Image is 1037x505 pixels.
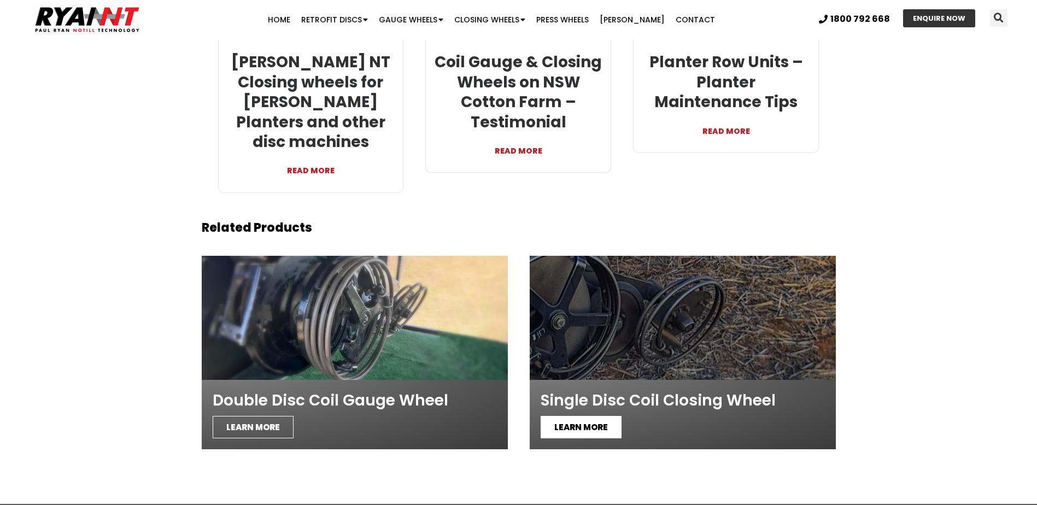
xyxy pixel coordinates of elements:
a: Single Disc Coil Closing Wheel LEARN MORE [530,256,836,449]
h2: Related Products [202,222,836,234]
a: Retrofit Discs [296,9,373,31]
a: Planter Row Units – Planter Maintenance Tips [649,51,803,113]
span: ENQUIRE NOW [913,15,965,22]
a: Coil Gauge & Closing Wheels on NSW Cotton Farm – Testimonial [435,51,602,132]
a: READ MORE [227,152,395,178]
nav: Menu [201,9,782,31]
a: READ MORE [434,132,602,158]
a: Double Disc Coil Gauge Wheel LEARN MORE [202,256,508,449]
a: Home [262,9,296,31]
a: ENQUIRE NOW [903,9,975,27]
h2: Double Disc Coil Gauge Wheel [213,385,497,416]
a: Contact [670,9,720,31]
a: Gauge Wheels [373,9,449,31]
span: LEARN MORE [213,416,294,438]
a: [PERSON_NAME] [594,9,670,31]
span: LEARN MORE [541,416,622,438]
a: Press Wheels [531,9,594,31]
img: Ryan NT logo [33,3,142,37]
span: 1800 792 668 [830,15,890,24]
div: Search [990,9,1007,27]
a: [PERSON_NAME] NT Closing wheels for [PERSON_NAME] Planters and other disc machines [231,51,390,152]
a: READ MORE [642,113,810,139]
a: Closing Wheels [449,9,531,31]
h2: Single Disc Coil Closing Wheel [541,385,825,416]
a: 1800 792 668 [819,15,890,24]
